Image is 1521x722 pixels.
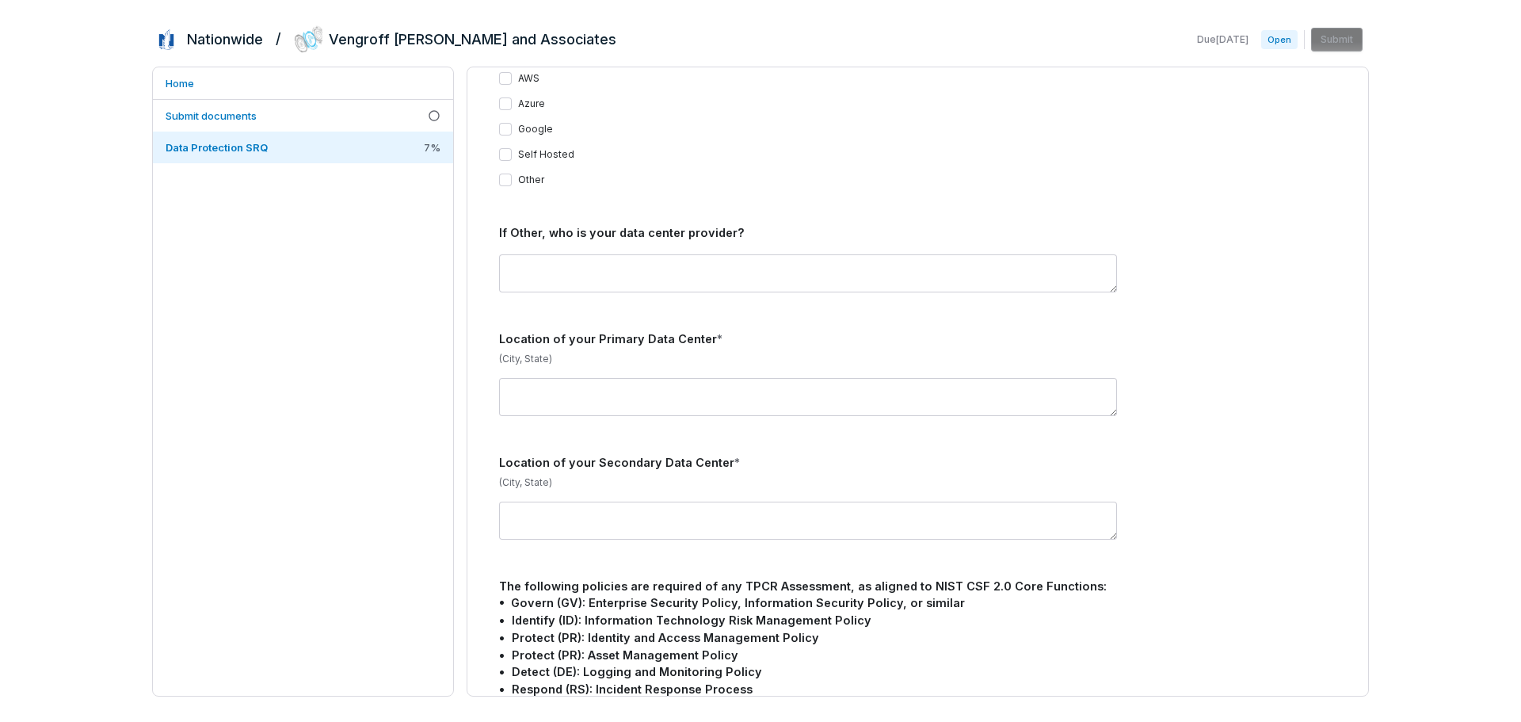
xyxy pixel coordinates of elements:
[518,148,574,161] label: Self Hosted
[329,29,616,50] h2: Vengroff [PERSON_NAME] and Associates
[424,140,440,155] span: 7 %
[187,29,263,50] h2: Nationwide
[518,174,544,186] label: Other
[1197,33,1248,46] span: Due [DATE]
[499,454,1336,472] div: Location of your Secondary Data Center
[518,72,539,85] label: AWS
[499,330,1336,348] div: Location of your Primary Data Center
[153,67,453,99] a: Home
[153,132,453,163] a: Data Protection SRQ7%
[518,123,553,136] label: Google
[166,109,257,122] span: Submit documents
[276,25,281,49] h2: /
[499,353,1336,365] p: (City, State)
[1261,30,1298,49] span: Open
[153,100,453,132] a: Submit documents
[518,97,545,110] label: Azure
[499,476,1336,489] p: (City, State)
[499,224,1336,242] div: If Other, who is your data center provider?
[166,141,268,154] span: Data Protection SRQ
